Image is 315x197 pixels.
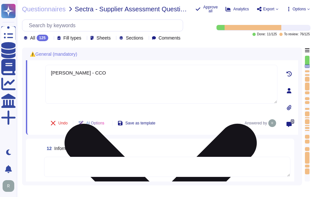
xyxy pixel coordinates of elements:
textarea: [PERSON_NAME] - CCO [45,65,277,104]
span: Fill types [64,36,81,40]
span: Sheets [97,36,111,40]
span: ⚠️General (mandatory) [30,52,77,56]
span: Analytics [233,7,249,11]
img: user [268,119,276,127]
span: 76 / 125 [300,33,310,36]
span: Options [293,7,306,11]
span: Approve all [203,5,218,13]
div: 125 [37,35,48,41]
input: Search by keywords [26,20,183,31]
span: Export [263,7,274,11]
span: Questionnaires [22,6,66,12]
span: All [30,36,35,40]
span: Done: [257,33,266,36]
span: Sectra - Supplier Assessment Questionnaire Sectigo [75,6,190,12]
button: Approve all [195,5,218,13]
img: user [3,180,14,192]
span: Sections [126,36,143,40]
span: 12 [44,146,52,151]
span: Comments [158,36,181,40]
span: To review: [284,33,298,36]
button: Analytics [226,6,249,12]
button: user [1,179,19,193]
span: 0 [291,119,294,124]
span: 11 / 125 [267,33,277,36]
